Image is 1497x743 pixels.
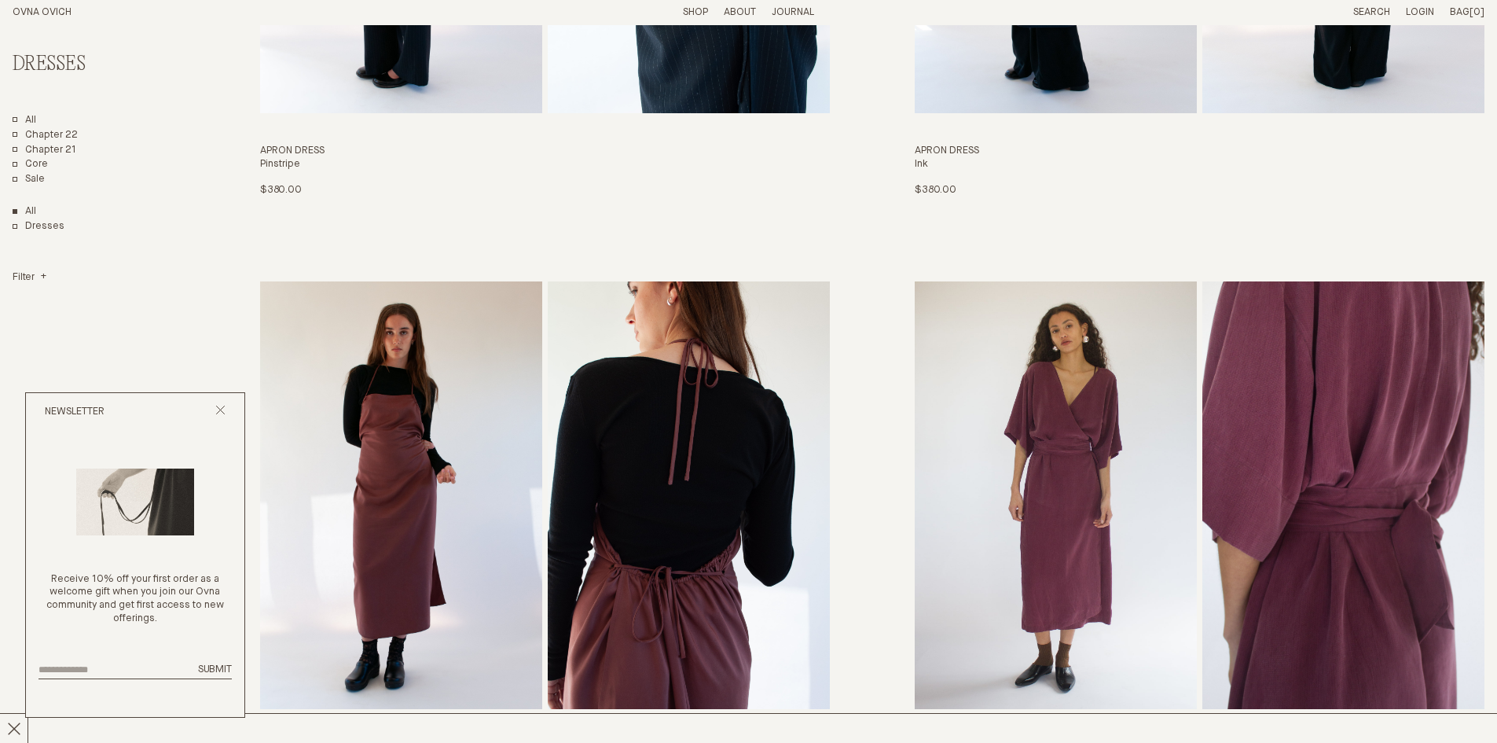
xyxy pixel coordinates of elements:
[198,664,232,677] button: Submit
[13,114,36,127] a: All
[260,281,542,709] img: Apron Dress
[724,6,756,20] summary: About
[1353,7,1390,17] a: Search
[45,406,105,419] h2: Newsletter
[683,7,708,17] a: Shop
[915,145,1484,158] h3: Apron Dress
[13,173,45,186] a: Sale
[915,185,956,195] span: $380.00
[260,185,302,195] span: $380.00
[1450,7,1469,17] span: Bag
[13,220,64,234] a: Dresses
[260,158,830,171] h4: Pinstripe
[13,129,78,142] a: Chapter 22
[215,405,226,420] button: Close popup
[260,145,830,158] h3: Apron Dress
[915,281,1197,709] img: Harmony Dress
[39,573,232,627] p: Receive 10% off your first order as a welcome gift when you join our Ovna community and get first...
[13,205,36,219] a: Show All
[13,7,72,17] a: Home
[13,271,46,285] summary: Filter
[915,158,1484,171] h4: Ink
[13,144,76,157] a: Chapter 21
[772,7,814,17] a: Journal
[13,53,185,76] h2: Dresses
[1406,7,1434,17] a: Login
[198,664,232,675] span: Submit
[13,158,48,171] a: Core
[1469,7,1484,17] span: [0]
